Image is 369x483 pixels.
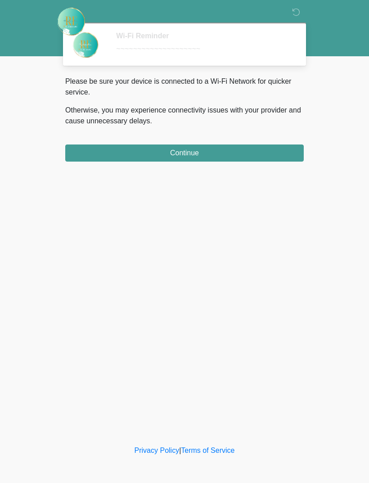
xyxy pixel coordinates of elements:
p: Please be sure your device is connected to a Wi-Fi Network for quicker service. [65,76,304,98]
a: | [179,447,181,454]
img: Agent Avatar [72,32,99,59]
a: Privacy Policy [135,447,180,454]
a: Terms of Service [181,447,234,454]
img: Rehydrate Aesthetics & Wellness Logo [56,7,86,36]
div: ~~~~~~~~~~~~~~~~~~~~ [116,44,290,54]
span: . [150,117,152,125]
button: Continue [65,144,304,162]
p: Otherwise, you may experience connectivity issues with your provider and cause unnecessary delays [65,105,304,126]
